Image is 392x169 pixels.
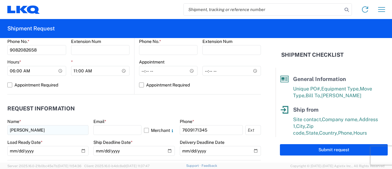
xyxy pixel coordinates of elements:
span: Company name, [322,117,359,122]
span: Ship from [293,106,318,113]
label: Load Ready Date [7,140,43,145]
label: Ship Deadline Date [93,140,133,145]
span: Country, [319,130,338,136]
span: [DATE] 11:37:47 [126,164,150,168]
span: Bill To, [306,93,321,98]
span: Site contact, [293,117,322,122]
span: Phone, [338,130,353,136]
label: Phone [180,119,194,124]
span: Equipment Type, [321,86,360,92]
label: Appointment [139,59,164,65]
span: State, [306,130,319,136]
h2: Shipment Checklist [281,51,344,59]
label: Email [93,119,106,124]
span: Unique PO#, [293,86,321,92]
label: Extension Num [202,39,232,44]
label: Extension Num [71,39,101,44]
label: Appointment Required [7,80,130,90]
label: Delivery Deadline Date [180,140,224,145]
span: Client: 2025.16.0-b4dc8a9 [84,164,150,168]
span: Hours to [305,137,324,143]
button: Submit request [280,144,388,156]
label: Phone No. [7,39,29,44]
h2: Request Information [7,106,75,112]
span: [PERSON_NAME] [321,93,361,98]
label: Appointment Required [139,80,261,90]
label: Merchant [144,125,175,135]
a: Support [186,164,202,167]
input: Shipment, tracking or reference number [184,4,342,15]
label: Phone No. [139,39,161,44]
label: Hours [7,59,21,65]
a: Feedback [202,164,217,167]
span: General Information [293,76,346,82]
input: Ext [245,125,261,135]
span: [DATE] 11:54:36 [58,164,81,168]
span: Server: 2025.16.0-21b0bc45e7b [7,164,81,168]
span: Copyright © [DATE]-[DATE] Agistix Inc., All Rights Reserved [290,163,385,169]
span: City, [296,123,306,129]
h2: Shipment Request [7,25,55,32]
label: Name [7,119,21,124]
